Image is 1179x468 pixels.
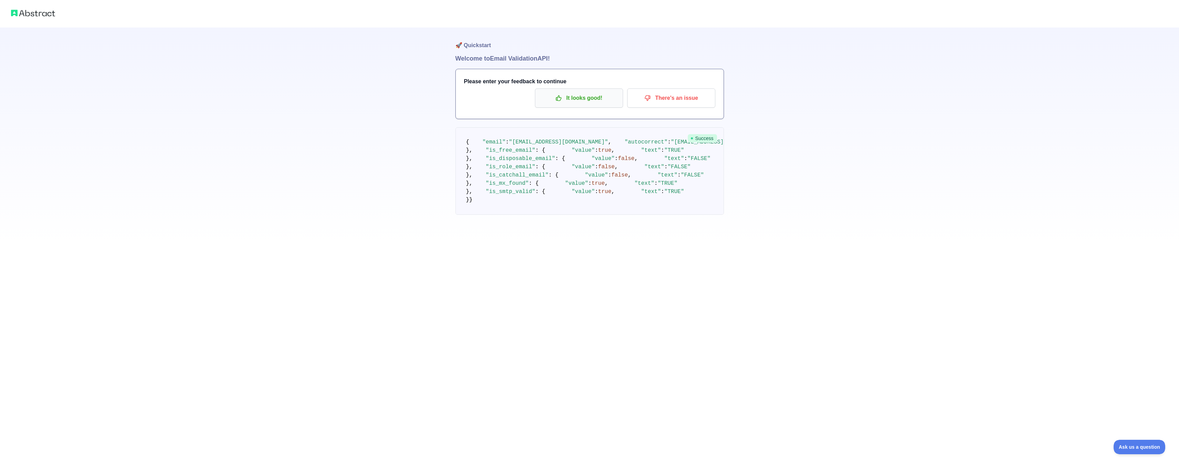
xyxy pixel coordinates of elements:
p: It looks good! [540,92,618,104]
span: "is_disposable_email" [486,156,555,162]
span: : { [535,147,545,153]
span: true [591,180,604,187]
span: "value" [572,164,595,170]
span: , [605,180,608,187]
span: "is_mx_found" [486,180,529,187]
span: , [615,164,618,170]
span: "is_smtp_valid" [486,189,535,195]
span: "FALSE" [667,164,691,170]
span: false [618,156,634,162]
span: "text" [664,156,684,162]
h1: 🚀 Quickstart [455,28,724,54]
span: "TRUE" [664,147,684,153]
span: : { [529,180,539,187]
p: There's an issue [632,92,710,104]
span: "TRUE" [664,189,684,195]
button: It looks good! [535,88,623,108]
span: "value" [585,172,608,178]
span: : [664,164,668,170]
span: "autocorrect" [624,139,667,145]
span: : [506,139,509,145]
span: : { [549,172,559,178]
span: "TRUE" [657,180,677,187]
span: : [588,180,592,187]
span: { [466,139,470,145]
span: : [595,147,598,153]
span: "text" [657,172,677,178]
span: : { [535,164,545,170]
span: : [684,156,687,162]
h3: Please enter your feedback to continue [464,77,715,86]
span: "is_free_email" [486,147,535,153]
span: "email" [483,139,506,145]
button: There's an issue [627,88,715,108]
span: "value" [572,189,595,195]
span: : [595,189,598,195]
span: "[EMAIL_ADDRESS][DOMAIN_NAME]" [509,139,608,145]
span: : [661,147,664,153]
span: : { [535,189,545,195]
span: , [611,189,615,195]
iframe: Toggle Customer Support [1114,440,1165,454]
span: "value" [572,147,595,153]
span: "text" [644,164,664,170]
span: true [598,147,611,153]
span: , [634,156,638,162]
span: "FALSE" [687,156,710,162]
span: "value" [565,180,588,187]
span: "text" [641,147,661,153]
span: : [677,172,681,178]
span: false [611,172,628,178]
span: : { [555,156,565,162]
span: : [615,156,618,162]
span: true [598,189,611,195]
span: "is_catchall_email" [486,172,548,178]
span: , [608,139,611,145]
span: : [608,172,611,178]
span: "text" [634,180,654,187]
span: Success [688,134,717,142]
span: "FALSE" [681,172,704,178]
span: , [611,147,615,153]
span: : [654,180,658,187]
img: Abstract logo [11,8,55,18]
span: "value" [591,156,614,162]
span: : [595,164,598,170]
span: false [598,164,615,170]
span: "[EMAIL_ADDRESS][DOMAIN_NAME]" [671,139,770,145]
span: , [628,172,631,178]
span: : [661,189,664,195]
span: : [667,139,671,145]
span: "is_role_email" [486,164,535,170]
h1: Welcome to Email Validation API! [455,54,724,63]
span: "text" [641,189,661,195]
